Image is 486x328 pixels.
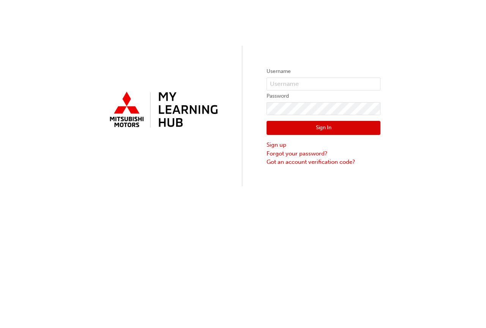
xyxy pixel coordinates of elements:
button: Sign In [267,121,380,135]
img: mmal [106,89,219,132]
a: Got an account verification code? [267,158,380,166]
a: Sign up [267,141,380,149]
label: Username [267,67,380,76]
a: Forgot your password? [267,149,380,158]
label: Password [267,92,380,101]
input: Username [267,78,380,90]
